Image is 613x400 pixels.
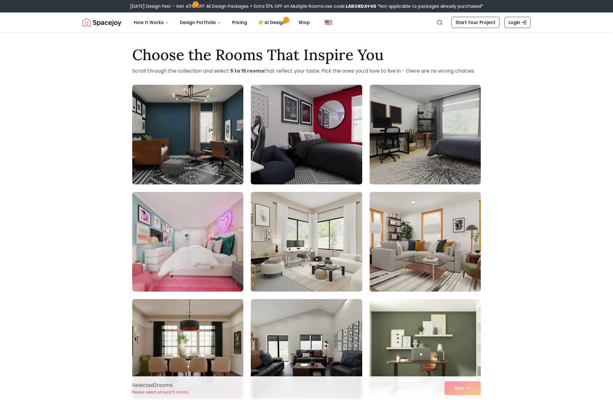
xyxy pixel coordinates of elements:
p: Selected 2 room s [132,382,189,389]
nav: Global [82,12,531,32]
img: Room room-6 [370,192,481,292]
a: Start Your Project [452,17,499,28]
nav: Main [129,16,315,29]
h1: Choose the Rooms That Inspire You [132,47,481,62]
span: *Not applicable to packages already purchased* [376,3,483,9]
p: Scroll through the collection and select that reflect your taste. Pick the ones you'd love to liv... [132,67,481,75]
span: Use code: [325,3,376,9]
a: Shop [293,16,315,29]
img: Room room-2 [251,85,362,184]
a: AI Design [253,16,292,29]
img: Room room-8 [251,299,362,399]
a: Login [504,17,531,28]
img: Spacejoy Logo [82,16,121,29]
img: United States [325,19,332,26]
img: Room room-4 [132,192,243,292]
img: Room room-3 [370,85,481,184]
div: [DATE] Design Fest – Get 40% OFF All Design Packages + Extra 10% OFF on Multiple Rooms. [130,3,483,9]
a: Spacejoy [82,16,121,29]
button: Design Portfolio [175,16,226,29]
a: Pricing [227,16,252,29]
p: Please select at least 5 rooms [132,390,189,395]
img: Room room-5 [251,192,362,292]
button: How It Works [129,16,174,29]
strong: 5 to 15 rooms [230,67,264,74]
img: Room room-1 [132,85,243,184]
b: LABORDAY40 [346,3,376,9]
img: Room room-7 [132,299,243,399]
img: Room room-9 [370,299,481,399]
